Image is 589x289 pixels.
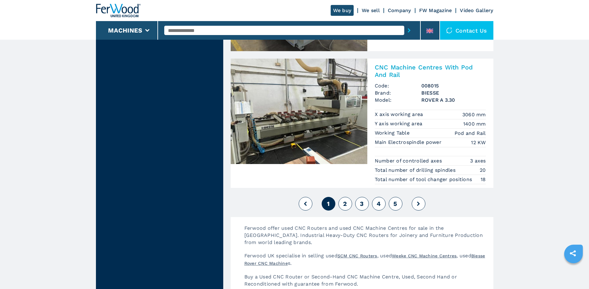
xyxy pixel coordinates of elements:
span: 4 [377,200,381,207]
h3: BIESSE [421,89,486,96]
button: 2 [338,197,352,211]
em: 12 KW [471,139,486,146]
a: Video Gallery [460,7,493,13]
img: Ferwood [96,4,141,17]
p: Ferwood UK specialise in selling used , used , used s. [238,252,493,273]
span: Brand: [375,89,421,96]
a: We buy [331,5,354,16]
em: 18 [481,176,486,183]
a: sharethis [565,246,581,261]
a: Company [388,7,411,13]
span: Code: [375,82,421,89]
p: Working Table [375,130,411,136]
p: Main Electrospindle power [375,139,443,146]
h3: 008015 [421,82,486,89]
em: Pod and Rail [455,130,486,137]
span: Model: [375,96,421,104]
button: 1 [322,197,335,211]
em: 3060 mm [462,111,486,118]
button: Machines [108,27,142,34]
button: 3 [355,197,369,211]
p: Total number of drilling spindles [375,167,457,174]
em: 1400 mm [463,120,486,127]
span: 1 [327,200,330,207]
p: X axis working area [375,111,425,118]
em: 20 [480,167,486,174]
a: We sell [362,7,380,13]
span: 5 [393,200,397,207]
img: Contact us [446,27,452,33]
span: 3 [360,200,364,207]
a: FW Magazine [419,7,452,13]
h3: ROVER A 3.30 [421,96,486,104]
img: CNC Machine Centres With Pod And Rail BIESSE ROVER A 3.30 [231,59,367,164]
p: Total number of tool changer positions [375,176,474,183]
a: SCM CNC Routers [338,253,377,258]
span: 2 [343,200,347,207]
em: 3 axes [470,157,486,164]
iframe: Chat [563,261,584,284]
a: CNC Machine Centres With Pod And Rail BIESSE ROVER A 3.30CNC Machine Centres With Pod And RailCod... [231,59,493,188]
p: Number of controlled axes [375,158,444,164]
div: Contact us [440,21,493,40]
a: Weeke CNC Machine Centres [392,253,456,258]
p: Ferwood offer used CNC Routers and used CNC Machine Centres for sale in the [GEOGRAPHIC_DATA]. In... [238,225,493,252]
p: Y axis working area [375,120,424,127]
button: submit-button [404,23,414,38]
button: 5 [389,197,402,211]
button: 4 [372,197,386,211]
h2: CNC Machine Centres With Pod And Rail [375,64,486,78]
